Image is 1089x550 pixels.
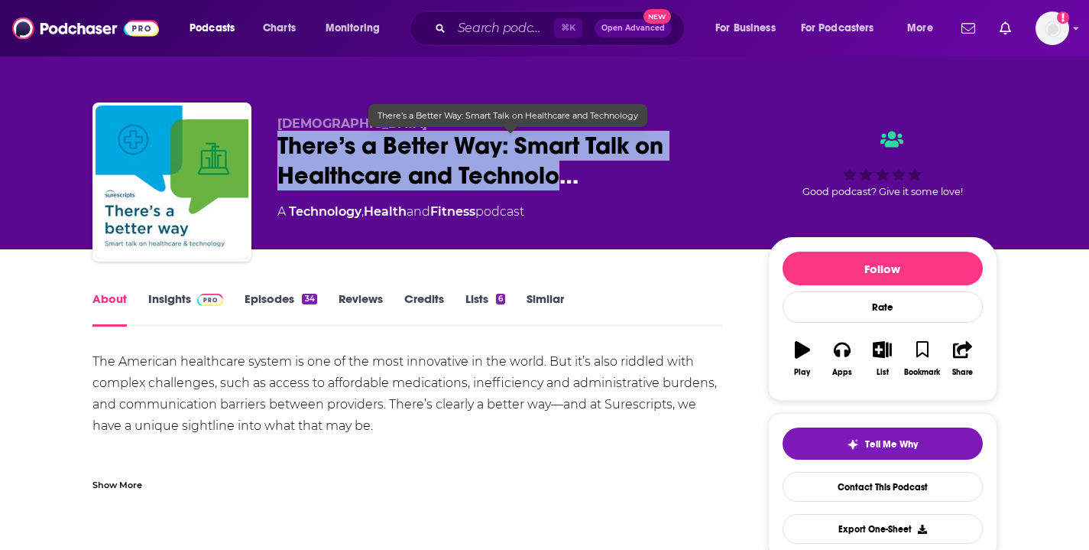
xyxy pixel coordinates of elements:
[783,331,822,386] button: Play
[904,368,940,377] div: Bookmark
[302,294,316,304] div: 34
[896,16,952,41] button: open menu
[993,15,1017,41] a: Show notifications dropdown
[404,291,444,327] a: Credits
[190,18,235,39] span: Podcasts
[942,331,982,386] button: Share
[1036,11,1069,45] img: User Profile
[554,18,582,38] span: ⌘ K
[643,9,671,24] span: New
[783,291,983,323] div: Rate
[496,294,505,304] div: 6
[907,18,933,39] span: More
[952,368,973,377] div: Share
[92,291,127,327] a: About
[822,331,862,386] button: Apps
[424,11,699,46] div: Search podcasts, credits, & more...
[465,291,505,327] a: Lists6
[315,16,400,41] button: open menu
[407,204,430,219] span: and
[865,438,918,451] span: Tell Me Why
[955,15,981,41] a: Show notifications dropdown
[903,331,942,386] button: Bookmark
[277,116,427,131] span: [DEMOGRAPHIC_DATA]
[1036,11,1069,45] span: Logged in as AnthonyLam
[832,368,852,377] div: Apps
[862,331,902,386] button: List
[364,204,407,219] a: Health
[326,18,380,39] span: Monitoring
[595,19,672,37] button: Open AdvancedNew
[783,252,983,285] button: Follow
[368,104,647,127] div: There’s a Better Way: Smart Talk on Healthcare and Technology
[768,116,997,211] div: Good podcast? Give it some love!
[179,16,254,41] button: open menu
[277,203,524,221] div: A podcast
[783,472,983,502] a: Contact This Podcast
[339,291,383,327] a: Reviews
[253,16,305,41] a: Charts
[452,16,554,41] input: Search podcasts, credits, & more...
[197,294,224,306] img: Podchaser Pro
[783,428,983,460] button: tell me why sparkleTell Me Why
[12,14,159,43] img: Podchaser - Follow, Share and Rate Podcasts
[783,514,983,544] button: Export One-Sheet
[847,438,859,451] img: tell me why sparkle
[791,16,896,41] button: open menu
[1036,11,1069,45] button: Show profile menu
[801,18,874,39] span: For Podcasters
[877,368,889,377] div: List
[96,106,248,259] img: There’s a Better Way: Smart Talk on Healthcare and Technology
[148,291,224,327] a: InsightsPodchaser Pro
[263,18,296,39] span: Charts
[430,204,475,219] a: Fitness
[289,204,361,219] a: Technology
[1057,11,1069,24] svg: Add a profile image
[601,24,665,32] span: Open Advanced
[794,368,810,377] div: Play
[361,204,364,219] span: ,
[527,291,564,327] a: Similar
[802,186,963,197] span: Good podcast? Give it some love!
[715,18,776,39] span: For Business
[705,16,795,41] button: open menu
[245,291,316,327] a: Episodes34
